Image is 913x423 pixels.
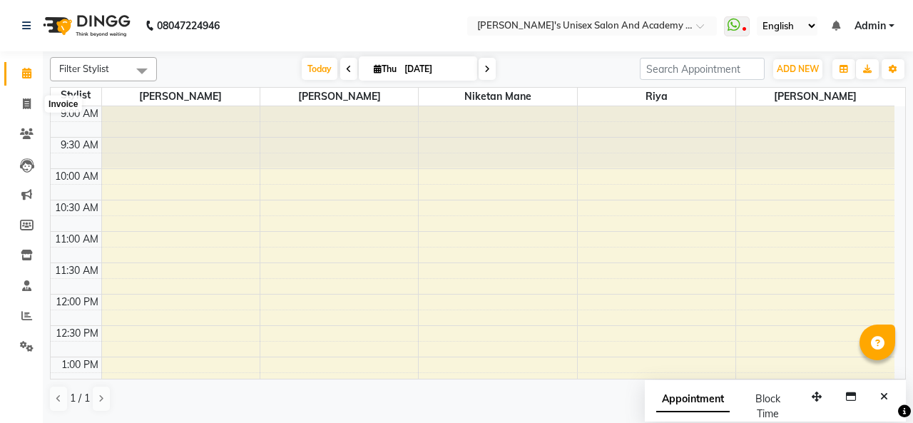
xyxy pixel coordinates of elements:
div: 10:30 AM [52,200,101,215]
div: 1:00 PM [58,357,101,372]
span: 1 / 1 [70,391,90,406]
iframe: chat widget [853,366,899,409]
span: Niketan Mane [419,88,576,106]
div: 11:00 AM [52,232,101,247]
div: 9:30 AM [58,138,101,153]
div: Stylist [51,88,101,103]
button: ADD NEW [773,59,822,79]
span: ADD NEW [777,63,819,74]
span: Block Time [755,392,780,420]
span: [PERSON_NAME] [260,88,418,106]
span: [PERSON_NAME] [102,88,260,106]
span: Riya [578,88,735,106]
div: 12:30 PM [53,326,101,341]
span: [PERSON_NAME] [736,88,894,106]
div: 11:30 AM [52,263,101,278]
img: logo [36,6,134,46]
input: 2025-09-04 [400,58,471,80]
span: Admin [855,19,886,34]
span: Today [302,58,337,80]
div: Invoice [45,96,81,113]
span: Appointment [656,387,730,412]
div: 10:00 AM [52,169,101,184]
div: 12:00 PM [53,295,101,310]
input: Search Appointment [640,58,765,80]
span: Filter Stylist [59,63,109,74]
b: 08047224946 [157,6,220,46]
span: Thu [370,63,400,74]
